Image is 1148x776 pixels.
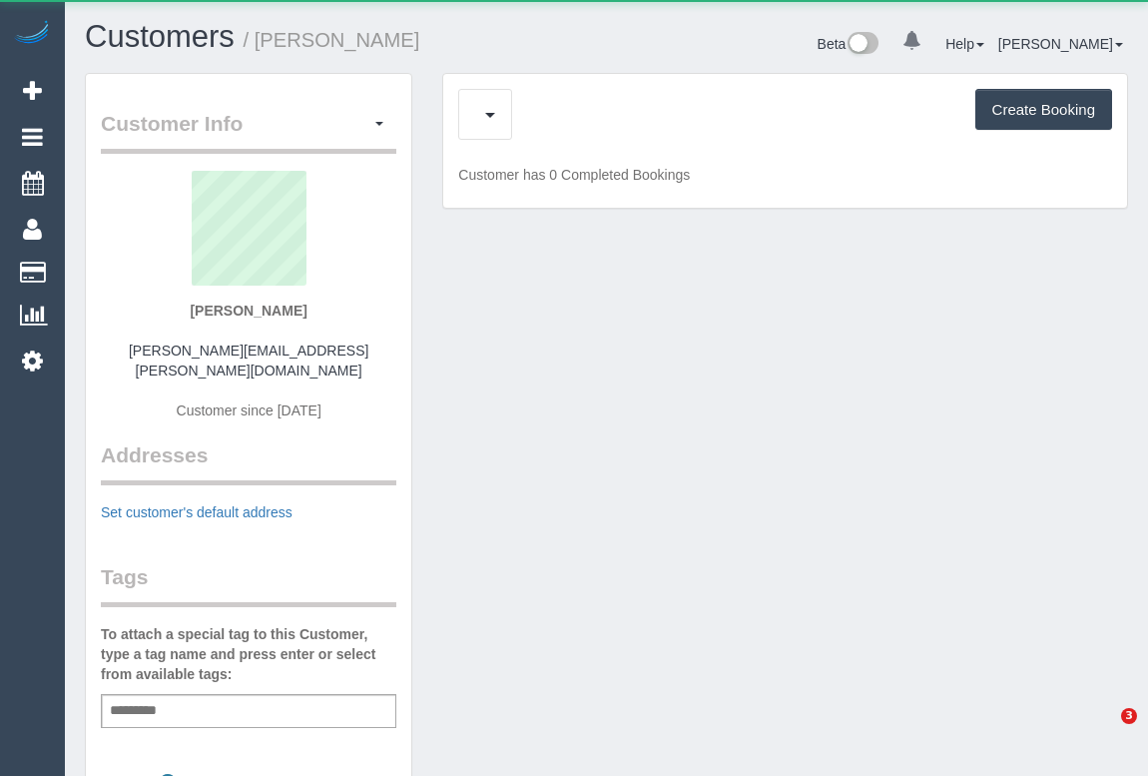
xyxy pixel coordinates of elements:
[945,36,984,52] a: Help
[818,36,879,52] a: Beta
[85,19,235,54] a: Customers
[190,303,306,319] strong: [PERSON_NAME]
[101,624,396,684] label: To attach a special tag to this Customer, type a tag name and press enter or select from availabl...
[1121,708,1137,724] span: 3
[101,562,396,607] legend: Tags
[458,165,1112,185] p: Customer has 0 Completed Bookings
[129,343,368,379] a: [PERSON_NAME][EMAIL_ADDRESS][PERSON_NAME][DOMAIN_NAME]
[244,29,420,51] small: / [PERSON_NAME]
[101,109,396,154] legend: Customer Info
[975,89,1112,131] button: Create Booking
[177,402,321,418] span: Customer since [DATE]
[12,20,52,48] img: Automaid Logo
[846,32,878,58] img: New interface
[998,36,1123,52] a: [PERSON_NAME]
[101,504,292,520] a: Set customer's default address
[1080,708,1128,756] iframe: Intercom live chat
